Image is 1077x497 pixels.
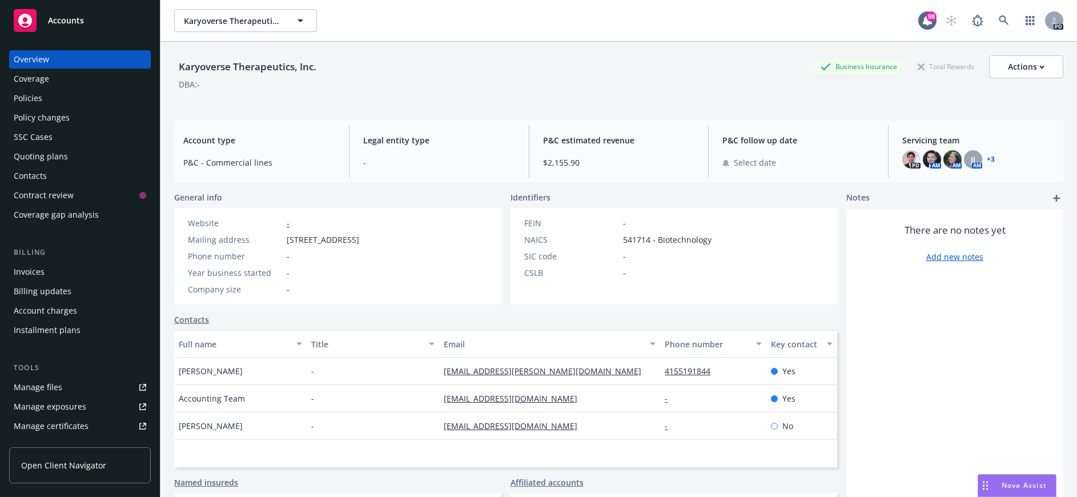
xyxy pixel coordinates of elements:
[14,147,68,166] div: Quoting plans
[9,206,151,224] a: Coverage gap analysis
[183,134,335,146] span: Account type
[905,223,1006,237] span: There are no notes yet
[287,234,359,246] span: [STREET_ADDRESS]
[14,167,47,185] div: Contacts
[14,263,45,281] div: Invoices
[9,109,151,127] a: Policy changes
[9,128,151,146] a: SSC Cases
[989,55,1063,78] button: Actions
[188,267,282,279] div: Year business started
[987,156,995,163] a: +3
[9,70,151,88] a: Coverage
[665,420,677,431] a: -
[14,70,49,88] div: Coverage
[14,417,89,435] div: Manage certificates
[179,365,243,377] span: [PERSON_NAME]
[9,89,151,107] a: Policies
[311,365,314,377] span: -
[14,302,77,320] div: Account charges
[9,282,151,300] a: Billing updates
[311,392,314,404] span: -
[174,314,209,326] a: Contacts
[14,186,74,205] div: Contract review
[966,9,989,32] a: Report a Bug
[444,366,650,376] a: [EMAIL_ADDRESS][PERSON_NAME][DOMAIN_NAME]
[48,16,84,25] span: Accounts
[665,393,677,404] a: -
[992,9,1015,32] a: Search
[543,157,695,169] span: $2,155.90
[14,50,49,69] div: Overview
[21,459,106,471] span: Open Client Navigator
[174,330,307,358] button: Full name
[14,321,81,339] div: Installment plans
[623,250,626,262] span: -
[311,420,314,432] span: -
[940,9,963,32] a: Start snowing
[9,5,151,37] a: Accounts
[14,398,86,416] div: Manage exposures
[179,338,290,350] div: Full name
[287,267,290,279] span: -
[1050,191,1063,205] a: add
[9,417,151,435] a: Manage certificates
[9,186,151,205] a: Contract review
[623,234,712,246] span: 541714 - Biotechnology
[9,167,151,185] a: Contacts
[188,283,282,295] div: Company size
[766,330,837,358] button: Key contact
[926,11,937,22] div: 98
[782,420,793,432] span: No
[734,157,776,169] span: Select date
[188,250,282,262] div: Phone number
[1019,9,1042,32] a: Switch app
[815,59,903,74] div: Business Insurance
[287,250,290,262] span: -
[943,150,962,169] img: photo
[287,283,290,295] span: -
[179,420,243,432] span: [PERSON_NAME]
[444,338,643,350] div: Email
[902,150,921,169] img: photo
[188,217,282,229] div: Website
[923,150,941,169] img: photo
[782,392,795,404] span: Yes
[9,147,151,166] a: Quoting plans
[174,476,238,488] a: Named insureds
[14,128,53,146] div: SSC Cases
[511,191,550,203] span: Identifiers
[9,321,151,339] a: Installment plans
[9,398,151,416] a: Manage exposures
[184,15,283,27] span: Karyoverse Therapeutics, Inc.
[524,267,618,279] div: CSLB
[9,50,151,69] a: Overview
[1002,480,1047,490] span: Nova Assist
[14,282,71,300] div: Billing updates
[183,157,335,169] span: P&C - Commercial lines
[363,134,515,146] span: Legal entity type
[846,191,870,205] span: Notes
[771,338,820,350] div: Key contact
[14,206,99,224] div: Coverage gap analysis
[524,250,618,262] div: SIC code
[623,267,626,279] span: -
[9,302,151,320] a: Account charges
[363,157,515,169] span: -
[188,234,282,246] div: Mailing address
[9,436,151,455] a: Manage BORs
[14,378,62,396] div: Manage files
[524,217,618,229] div: FEIN
[978,474,1056,497] button: Nova Assist
[179,78,200,90] div: DBA: -
[9,378,151,396] a: Manage files
[971,154,975,166] span: JJ
[926,251,983,263] a: Add new notes
[9,247,151,258] div: Billing
[722,134,874,146] span: P&C follow up date
[439,330,660,358] button: Email
[9,263,151,281] a: Invoices
[665,366,720,376] a: 4155191844
[14,89,42,107] div: Policies
[444,420,586,431] a: [EMAIL_ADDRESS][DOMAIN_NAME]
